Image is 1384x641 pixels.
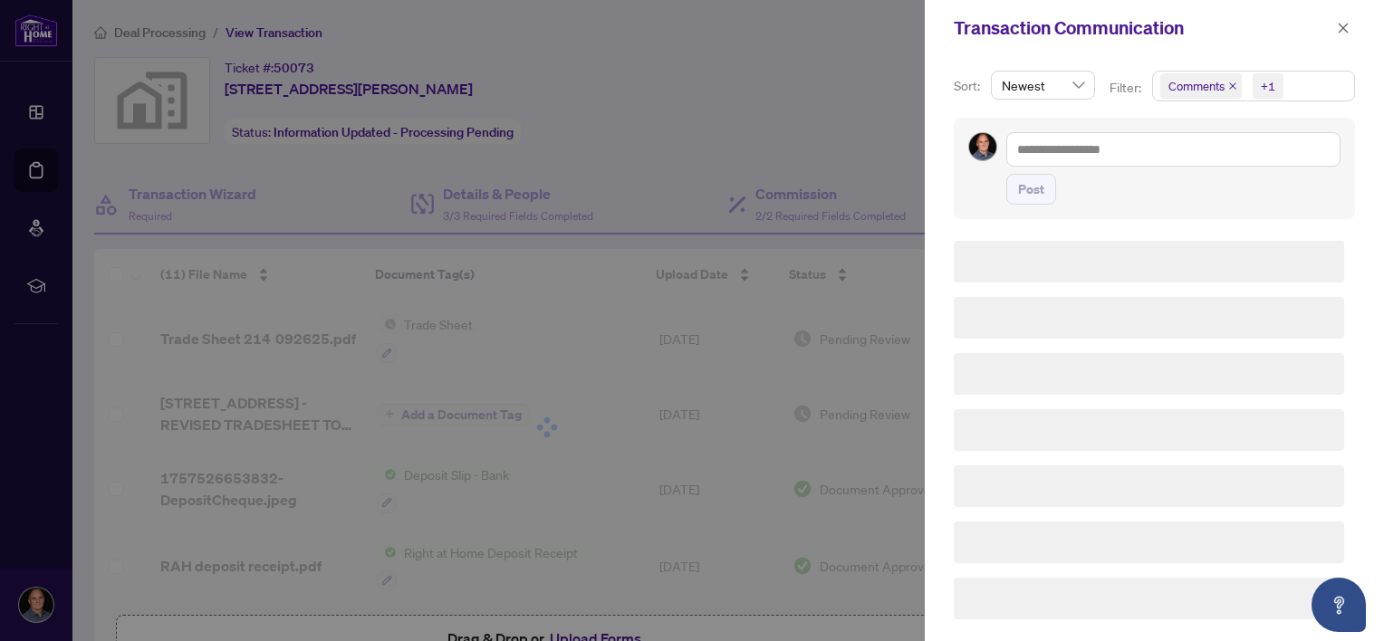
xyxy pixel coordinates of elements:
div: Transaction Communication [954,14,1331,42]
button: Post [1006,174,1056,205]
span: Newest [1002,72,1084,99]
span: Comments [1160,73,1242,99]
img: Profile Icon [969,133,996,160]
p: Filter: [1110,78,1144,98]
div: +1 [1261,77,1275,95]
span: close [1337,22,1350,34]
p: Sort: [954,76,984,96]
span: close [1228,81,1237,91]
button: Open asap [1312,578,1366,632]
span: Comments [1168,77,1225,95]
